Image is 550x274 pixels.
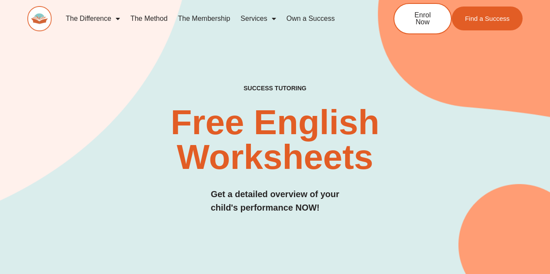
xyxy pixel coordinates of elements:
nav: Menu [60,9,365,29]
a: The Method [125,9,173,29]
a: Services [235,9,281,29]
a: Own a Success [281,9,340,29]
h2: Free English Worksheets​ [112,105,438,175]
a: The Difference [60,9,125,29]
a: Enrol Now [393,3,452,34]
a: Find a Success [452,7,523,30]
a: The Membership [173,9,235,29]
span: Find a Success [465,15,510,22]
h3: Get a detailed overview of your child's performance NOW! [211,188,340,215]
h4: SUCCESS TUTORING​ [202,85,348,92]
span: Enrol Now [407,12,438,26]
